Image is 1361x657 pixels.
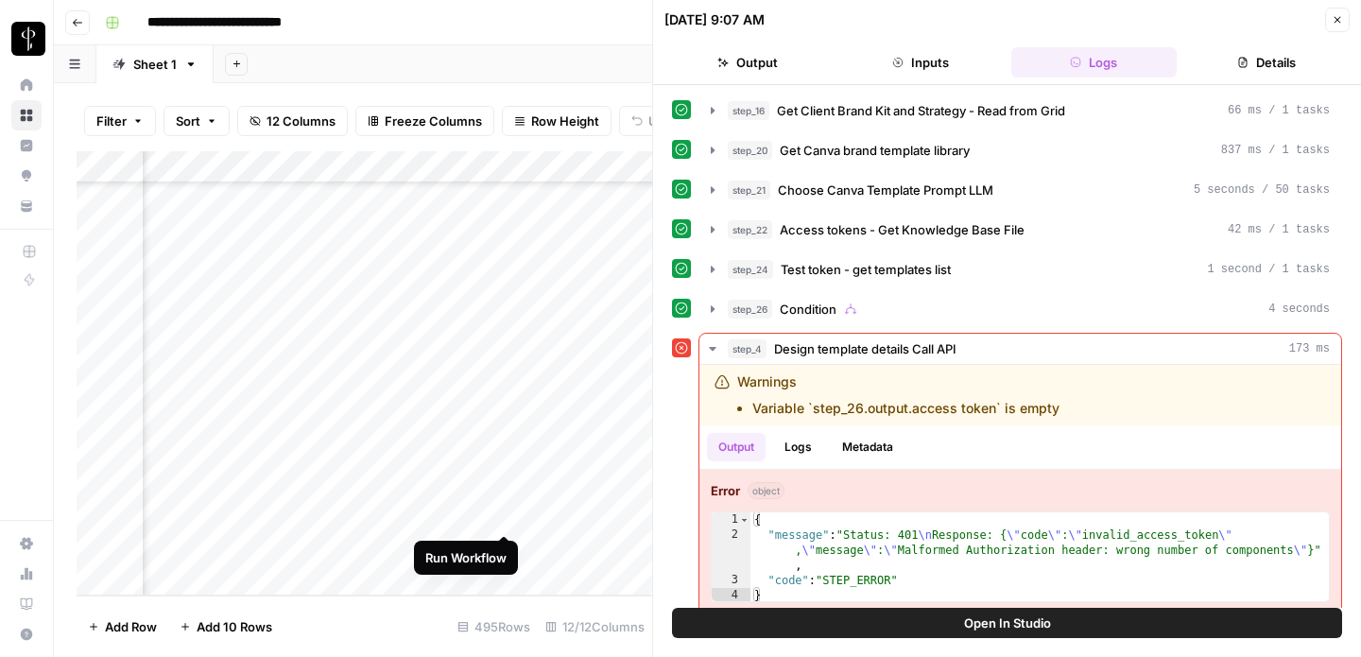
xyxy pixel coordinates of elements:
div: 12/12 Columns [538,612,652,642]
span: 837 ms / 1 tasks [1221,142,1330,159]
button: 12 Columns [237,106,348,136]
span: step_26 [728,300,772,319]
a: Your Data [11,191,42,221]
button: 1 second / 1 tasks [699,254,1341,285]
span: Sort [176,112,200,130]
span: 173 ms [1289,340,1330,357]
a: Settings [11,528,42,559]
span: Row Height [531,112,599,130]
button: Freeze Columns [355,106,494,136]
span: Freeze Columns [385,112,482,130]
div: Sheet 1 [133,55,177,74]
div: Warnings [737,372,1060,418]
span: step_24 [728,260,773,279]
span: Filter [96,112,127,130]
a: Usage [11,559,42,589]
a: Insights [11,130,42,161]
a: Browse [11,100,42,130]
span: 1 second / 1 tasks [1207,261,1330,278]
button: Logs [773,433,823,461]
button: Help + Support [11,619,42,649]
button: 837 ms / 1 tasks [699,135,1341,165]
div: Run Workflow [425,548,507,567]
span: Toggle code folding, rows 1 through 4 [739,512,749,527]
span: Test token - get templates list [781,260,951,279]
button: Filter [84,106,156,136]
li: Variable `step_26.output.access token` is empty [752,399,1060,418]
button: Inputs [837,47,1003,78]
span: Add 10 Rows [197,617,272,636]
button: 42 ms / 1 tasks [699,215,1341,245]
div: 3 [712,573,750,588]
button: Details [1184,47,1350,78]
button: Logs [1011,47,1177,78]
span: step_22 [728,220,772,239]
button: Undo [619,106,693,136]
span: object [748,482,784,499]
div: 1 [712,512,750,527]
button: Workspace: LP Production Workloads [11,15,42,62]
span: 42 ms / 1 tasks [1228,221,1330,238]
span: 4 seconds [1268,301,1330,318]
span: Get Canva brand template library [780,141,970,160]
span: 5 seconds / 50 tasks [1194,182,1330,199]
span: Choose Canva Template Prompt LLM [778,181,993,199]
button: 4 seconds [699,294,1341,324]
a: Learning Hub [11,589,42,619]
div: 495 Rows [450,612,538,642]
span: Open In Studio [964,614,1051,632]
span: step_20 [728,141,772,160]
span: Add Row [105,617,157,636]
a: Sheet 1 [96,45,214,83]
button: Output [664,47,830,78]
div: 173 ms [699,365,1341,614]
span: step_16 [728,101,769,120]
a: Home [11,70,42,100]
button: 5 seconds / 50 tasks [699,175,1341,205]
span: Condition [780,300,836,319]
button: Sort [164,106,230,136]
button: 173 ms [699,334,1341,364]
div: 4 [712,588,750,603]
span: 12 Columns [267,112,336,130]
span: step_21 [728,181,770,199]
a: Opportunities [11,161,42,191]
img: LP Production Workloads Logo [11,22,45,56]
span: Access tokens - Get Knowledge Base File [780,220,1025,239]
strong: Error [711,481,740,500]
button: Add 10 Rows [168,612,284,642]
button: Add Row [77,612,168,642]
button: Output [707,433,766,461]
button: 66 ms / 1 tasks [699,95,1341,126]
span: 66 ms / 1 tasks [1228,102,1330,119]
div: [DATE] 9:07 AM [664,10,765,29]
span: step_4 [728,339,767,358]
span: Design template details Call API [774,339,956,358]
span: Get Client Brand Kit and Strategy - Read from Grid [777,101,1065,120]
button: Open In Studio [672,608,1342,638]
button: Row Height [502,106,612,136]
button: Metadata [831,433,904,461]
div: 2 [712,527,750,573]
